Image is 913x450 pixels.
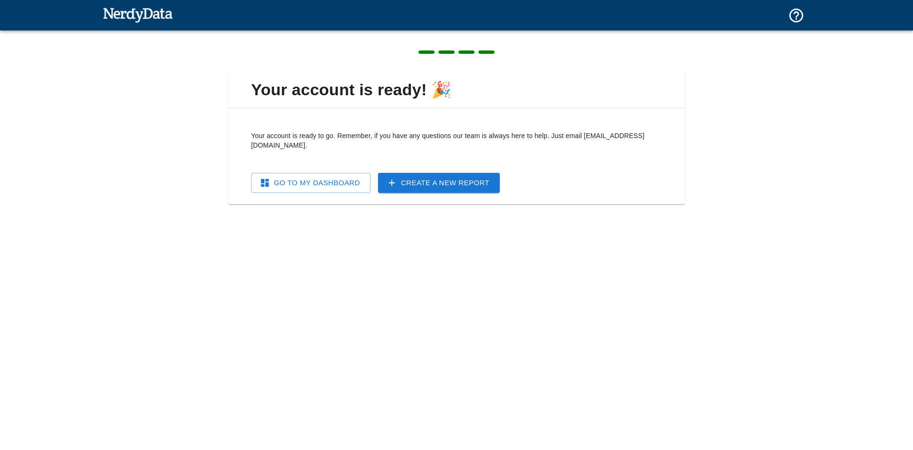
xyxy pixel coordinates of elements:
[782,1,810,30] button: Support and Documentation
[251,131,662,150] p: Your account is ready to go. Remember, if you have any questions our team is always here to help....
[103,5,173,24] img: NerdyData.com
[251,173,370,193] a: Go To My Dashboard
[236,80,677,100] span: Your account is ready! 🎉
[378,173,500,193] a: Create a New Report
